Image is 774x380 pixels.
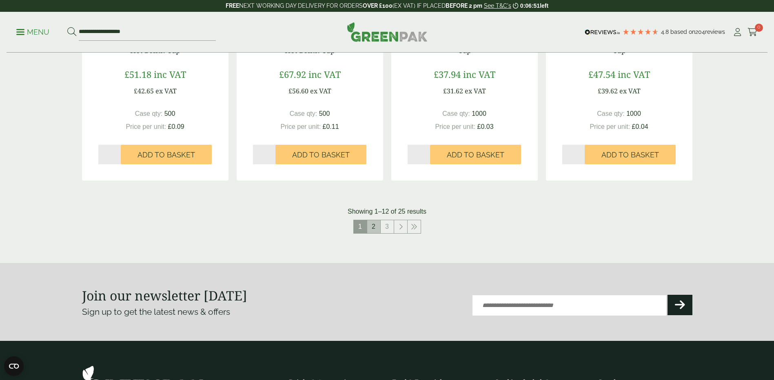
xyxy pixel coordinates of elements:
[367,220,380,233] a: 2
[477,123,494,130] span: £0.03
[16,27,49,35] a: Menu
[446,2,482,9] strong: BEFORE 2 pm
[226,2,239,9] strong: FREE
[124,68,151,80] span: £51.18
[381,220,394,233] a: 3
[601,150,659,159] span: Add to Basket
[138,150,195,159] span: Add to Basket
[347,22,428,42] img: GreenPak Supplies
[134,86,154,95] span: £42.65
[168,123,184,130] span: £0.09
[280,123,321,130] span: Price per unit:
[82,305,357,318] p: Sign up to get the latest news & offers
[618,68,650,80] span: inc VAT
[82,287,247,304] strong: Join our newsletter [DATE]
[430,145,521,164] button: Add to Basket
[705,29,725,35] span: reviews
[443,86,463,95] span: £31.62
[308,68,341,80] span: inc VAT
[4,356,24,376] button: Open CMP widget
[484,2,511,9] a: See T&C's
[585,29,620,35] img: REVIEWS.io
[288,86,308,95] span: £56.60
[619,86,641,95] span: ex VAT
[632,123,648,130] span: £0.04
[290,110,317,117] span: Case qty:
[279,68,306,80] span: £67.92
[164,110,175,117] span: 500
[670,29,695,35] span: Based on
[121,145,212,164] button: Add to Basket
[434,68,461,80] span: £37.94
[755,24,763,32] span: 0
[154,68,186,80] span: inc VAT
[590,123,630,130] span: Price per unit:
[585,145,676,164] button: Add to Basket
[540,2,548,9] span: left
[126,123,166,130] span: Price per unit:
[695,29,705,35] span: 204
[598,86,618,95] span: £39.62
[323,123,339,130] span: £0.11
[435,123,475,130] span: Price per unit:
[348,207,426,217] p: Showing 1–12 of 25 results
[275,145,366,164] button: Add to Basket
[661,29,670,35] span: 4.8
[465,86,486,95] span: ex VAT
[155,86,177,95] span: ex VAT
[747,26,758,38] a: 0
[16,27,49,37] p: Menu
[319,110,330,117] span: 500
[463,68,495,80] span: inc VAT
[135,110,163,117] span: Case qty:
[472,110,486,117] span: 1000
[442,110,470,117] span: Case qty:
[310,86,331,95] span: ex VAT
[597,110,625,117] span: Case qty:
[292,150,350,159] span: Add to Basket
[626,110,641,117] span: 1000
[732,28,743,36] i: My Account
[354,220,367,233] span: 1
[447,150,504,159] span: Add to Basket
[747,28,758,36] i: Cart
[622,28,659,35] div: 4.79 Stars
[588,68,615,80] span: £47.54
[363,2,393,9] strong: OVER £100
[520,2,540,9] span: 0:06:51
